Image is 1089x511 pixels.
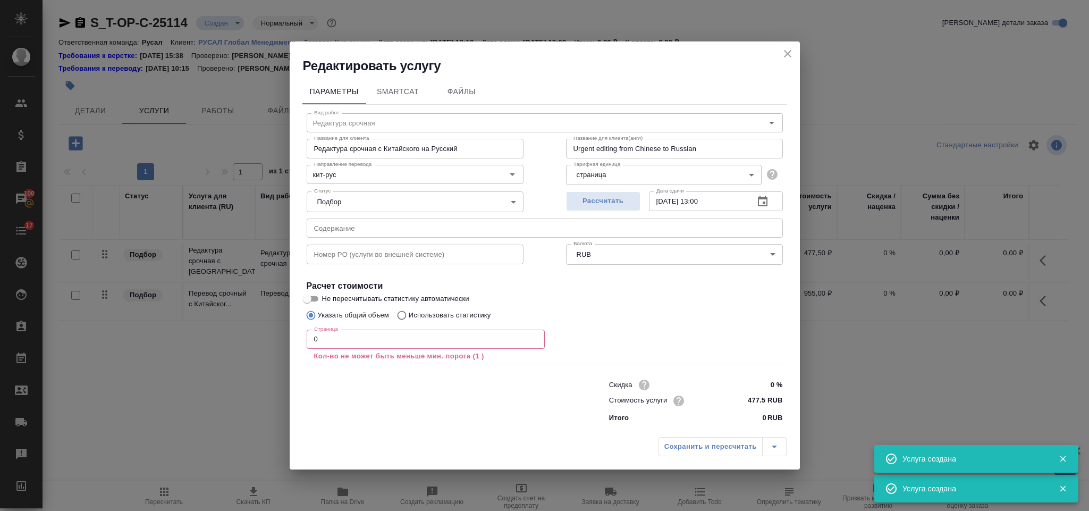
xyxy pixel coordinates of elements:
button: Рассчитать [566,191,640,211]
button: close [780,46,796,62]
p: Указать общий объем [318,310,389,321]
p: Использовать статистику [409,310,491,321]
div: split button [659,437,787,456]
div: Услуга создана [902,454,1043,464]
span: Не пересчитывать статистику автоматически [322,294,469,304]
div: Подбор [307,191,524,212]
span: Параметры [309,85,360,98]
div: Услуга создана [902,483,1043,494]
div: страница [566,165,762,185]
button: страница [573,170,610,179]
span: Рассчитать [572,195,635,207]
h2: Редактировать услугу [303,57,800,74]
h4: Расчет стоимости [307,280,783,292]
input: ✎ Введи что-нибудь [742,377,782,392]
input: ✎ Введи что-нибудь [742,393,782,408]
button: Open [505,167,520,182]
p: Кол-во не может быть меньше мин. порога (1 ) [314,351,537,362]
span: Файлы [436,85,487,98]
p: 0 [763,413,766,423]
div: RUB [566,244,783,264]
button: Закрыть [1052,484,1074,493]
button: RUB [573,250,594,259]
p: Скидка [609,380,632,390]
button: Подбор [314,197,345,206]
span: SmartCat [373,85,424,98]
button: Закрыть [1052,454,1074,464]
p: RUB [767,413,783,423]
p: Стоимость услуги [609,395,668,406]
p: Итого [609,413,629,423]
